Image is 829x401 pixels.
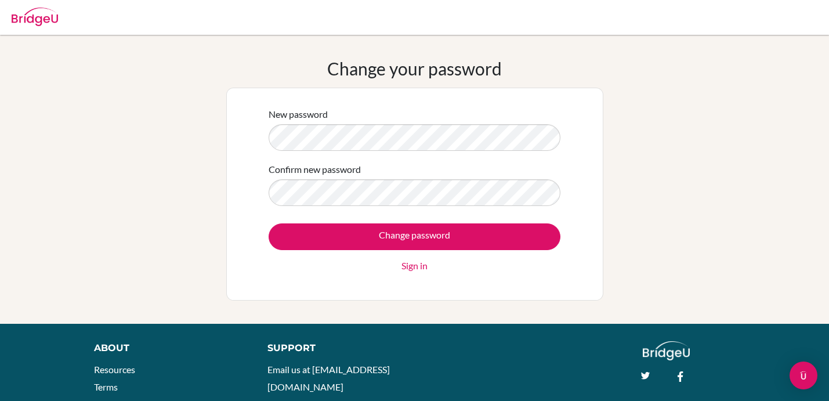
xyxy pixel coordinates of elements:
div: Open Intercom Messenger [790,362,817,389]
img: Bridge-U [12,8,58,26]
img: logo_white@2x-f4f0deed5e89b7ecb1c2cc34c3e3d731f90f0f143d5ea2071677605dd97b5244.png [643,341,690,360]
div: About [94,341,241,355]
input: Change password [269,223,560,250]
h1: Change your password [327,58,502,79]
a: Resources [94,364,135,375]
a: Email us at [EMAIL_ADDRESS][DOMAIN_NAME] [267,364,390,392]
a: Sign in [401,259,428,273]
label: New password [269,107,328,121]
div: Support [267,341,403,355]
a: Terms [94,381,118,392]
label: Confirm new password [269,162,361,176]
